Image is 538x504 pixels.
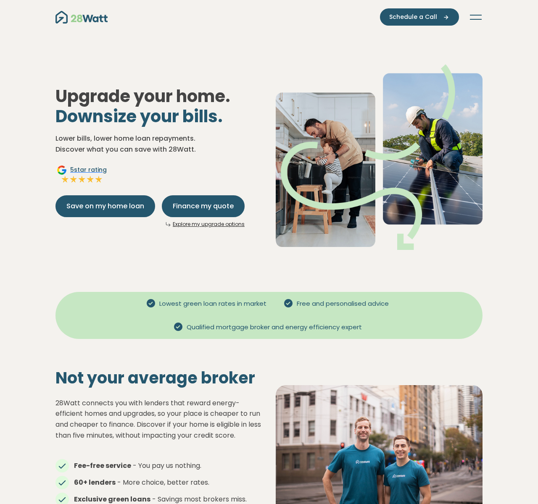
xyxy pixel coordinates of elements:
h1: Upgrade your home. [55,86,262,126]
img: Google [57,165,67,175]
span: - More choice, better rates. [117,478,209,487]
p: Lower bills, lower home loan repayments. Discover what you can save with 28Watt. [55,133,262,155]
img: Dad helping toddler [276,64,483,250]
img: Full star [69,175,78,184]
span: 5 star rating [70,165,107,174]
img: Full star [86,175,95,184]
span: Schedule a Call [389,13,437,21]
a: Explore my upgrade options [173,220,245,228]
span: - You pay us nothing. [133,461,201,470]
strong: Fee-free service [74,461,131,470]
button: Toggle navigation [469,13,483,21]
nav: Main navigation [55,8,483,26]
img: Full star [61,175,69,184]
span: Finance my quote [173,201,234,211]
strong: Exclusive green loans [74,494,150,504]
span: Lowest green loan rates in market [156,299,270,309]
img: 28Watt [55,11,108,24]
span: Free and personalised advice [293,299,392,309]
button: Schedule a Call [380,8,459,26]
button: Save on my home loan [55,195,155,217]
span: Qualified mortgage broker and energy efficiency expert [183,323,365,332]
img: Full star [78,175,86,184]
img: Full star [95,175,103,184]
p: 28Watt connects you with lenders that reward energy-efficient homes and upgrades, so your place i... [55,398,262,441]
h2: Not your average broker [55,368,262,388]
span: - Savings most brokers miss. [152,494,247,504]
strong: 60+ lenders [74,478,116,487]
a: Google5star ratingFull starFull starFull starFull starFull star [55,165,108,185]
span: Save on my home loan [66,201,144,211]
button: Finance my quote [162,195,245,217]
span: Downsize your bills. [55,105,223,128]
